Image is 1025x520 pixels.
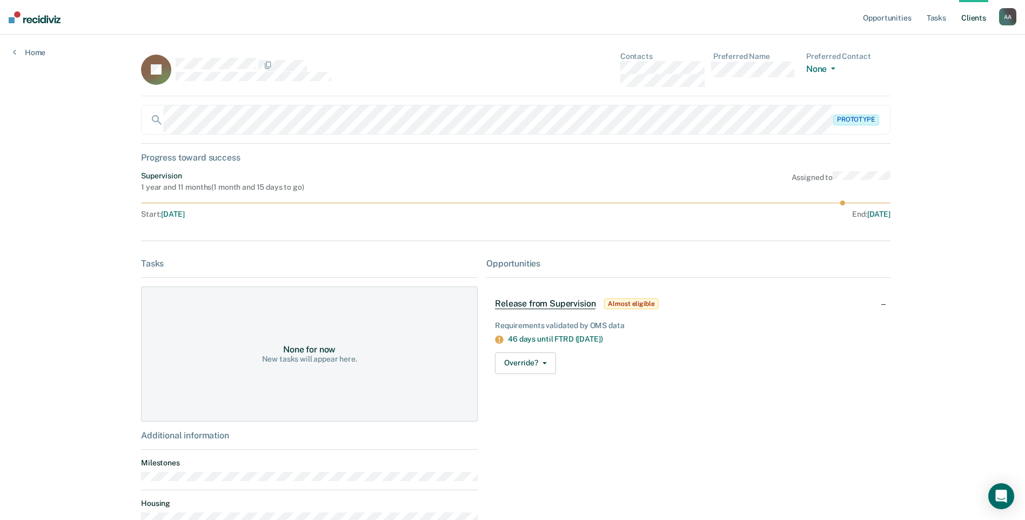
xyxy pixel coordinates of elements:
button: None [806,64,840,76]
span: [DATE] [867,210,890,218]
span: Almost eligible [604,298,658,309]
div: Additional information [141,430,478,441]
button: Override? [495,352,556,374]
div: Assigned to [792,171,890,192]
div: None for now [283,344,336,355]
div: Tasks [141,258,478,269]
div: Open Intercom Messenger [988,483,1014,509]
dt: Milestones [141,458,478,468]
div: A A [999,8,1016,25]
div: Requirements validated by OMS data [495,321,882,330]
dt: Preferred Contact [806,52,890,61]
span: [DATE] [161,210,184,218]
div: End : [520,210,890,219]
div: Supervision [141,171,304,181]
dt: Contacts [620,52,705,61]
img: Recidiviz [9,11,61,23]
span: Release from Supervision [495,298,595,309]
div: Progress toward success [141,152,890,163]
button: AA [999,8,1016,25]
div: 1 year and 11 months ( 1 month and 15 days to go ) [141,183,304,192]
dt: Preferred Name [713,52,798,61]
div: 46 days until FTRD ([DATE]) [508,335,882,344]
div: New tasks will appear here. [262,355,357,364]
div: Opportunities [486,258,890,269]
dt: Housing [141,499,478,508]
div: Release from SupervisionAlmost eligible [486,286,890,321]
a: Home [13,48,45,57]
div: Start : [141,210,516,219]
